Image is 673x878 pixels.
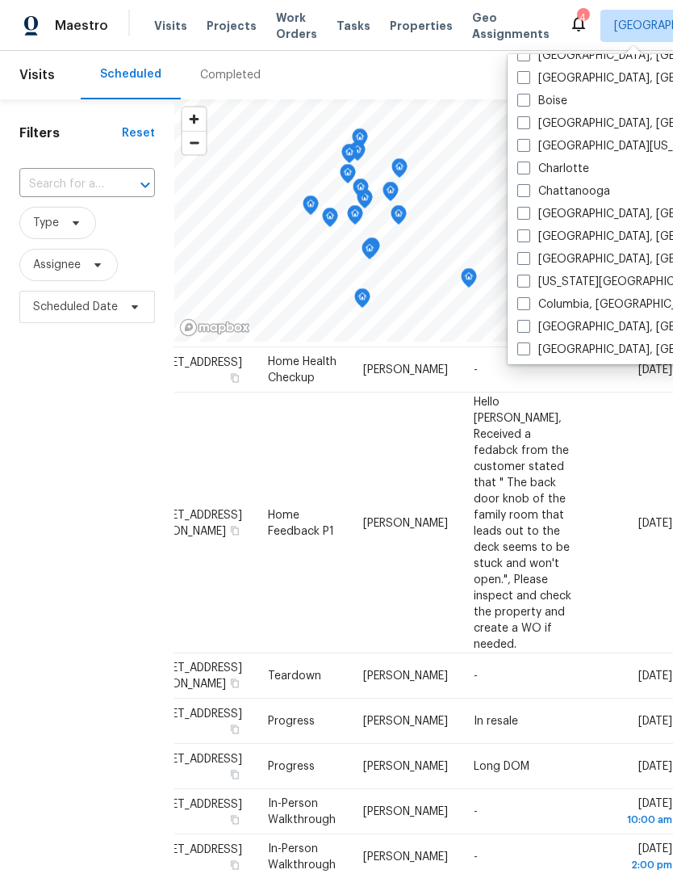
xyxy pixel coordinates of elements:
[19,57,55,93] span: Visits
[577,10,588,26] div: 4
[182,107,206,131] button: Zoom in
[268,798,336,825] span: In-Person Walkthrough
[474,364,478,376] span: -
[268,670,321,682] span: Teardown
[322,208,338,233] div: Map marker
[474,670,478,682] span: -
[207,18,257,34] span: Projects
[604,798,672,828] span: [DATE]
[604,857,672,873] div: 2:00 pm
[228,767,242,782] button: Copy Address
[353,179,369,204] div: Map marker
[461,268,477,293] div: Map marker
[638,517,672,528] span: [DATE]
[363,851,448,863] span: [PERSON_NAME]
[19,172,110,197] input: Search for an address...
[364,237,380,263] div: Map marker
[474,851,478,863] span: -
[517,161,589,177] label: Charlotte
[354,288,370,313] div: Map marker
[268,716,315,727] span: Progress
[340,164,356,189] div: Map marker
[228,371,242,385] button: Copy Address
[363,716,448,727] span: [PERSON_NAME]
[517,183,610,200] label: Chattanooga
[391,158,408,183] div: Map marker
[141,662,242,690] span: [STREET_ADDRESS][PERSON_NAME]
[200,67,261,83] div: Completed
[228,858,242,872] button: Copy Address
[474,806,478,817] span: -
[182,131,206,154] button: Zoom out
[268,761,315,772] span: Progress
[604,812,672,828] div: 10:00 am
[336,20,370,32] span: Tasks
[363,670,448,682] span: [PERSON_NAME]
[174,99,605,342] canvas: Map
[141,708,242,720] span: [STREET_ADDRESS]
[19,125,122,141] h1: Filters
[638,761,672,772] span: [DATE]
[352,128,368,153] div: Map marker
[604,843,672,873] span: [DATE]
[141,844,242,855] span: [STREET_ADDRESS]
[268,843,336,871] span: In-Person Walkthrough
[474,716,518,727] span: In resale
[363,806,448,817] span: [PERSON_NAME]
[154,18,187,34] span: Visits
[33,257,81,273] span: Assignee
[303,195,319,221] div: Map marker
[122,125,155,141] div: Reset
[141,754,242,765] span: [STREET_ADDRESS]
[341,144,357,169] div: Map marker
[268,356,336,384] span: Home Health Checkup
[141,509,242,536] span: [STREET_ADDRESS][PERSON_NAME]
[472,10,550,42] span: Geo Assignments
[182,132,206,154] span: Zoom out
[268,509,334,536] span: Home Feedback P1
[638,716,672,727] span: [DATE]
[363,517,448,528] span: [PERSON_NAME]
[363,364,448,376] span: [PERSON_NAME]
[228,523,242,537] button: Copy Address
[179,318,250,337] a: Mapbox homepage
[391,205,407,230] div: Map marker
[228,813,242,827] button: Copy Address
[134,174,157,196] button: Open
[100,66,161,82] div: Scheduled
[474,396,571,649] span: Hello [PERSON_NAME], Received a fedabck from the customer stated that " The back door knob of the...
[362,240,378,265] div: Map marker
[638,364,672,376] span: [DATE]
[55,18,108,34] span: Maestro
[276,10,317,42] span: Work Orders
[228,676,242,691] button: Copy Address
[382,182,399,207] div: Map marker
[638,670,672,682] span: [DATE]
[349,141,366,166] div: Map marker
[517,93,567,109] label: Boise
[33,215,59,231] span: Type
[363,761,448,772] span: [PERSON_NAME]
[141,357,242,368] span: [STREET_ADDRESS]
[33,299,118,315] span: Scheduled Date
[390,18,453,34] span: Properties
[347,205,363,230] div: Map marker
[141,799,242,810] span: [STREET_ADDRESS]
[474,761,529,772] span: Long DOM
[228,722,242,737] button: Copy Address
